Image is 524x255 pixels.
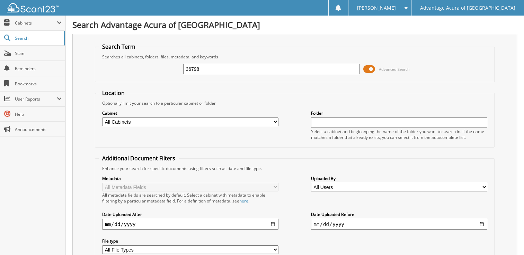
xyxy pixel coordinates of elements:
label: Date Uploaded Before [311,211,487,217]
label: Cabinet [102,110,278,116]
span: Announcements [15,126,62,132]
legend: Location [99,89,128,97]
span: Reminders [15,66,62,72]
div: Select a cabinet and begin typing the name of the folder you want to search in. If the name match... [311,129,487,140]
h1: Search Advantage Acura of [GEOGRAPHIC_DATA] [72,19,517,30]
img: scan123-logo-white.svg [7,3,59,12]
legend: Additional Document Filters [99,154,179,162]
a: here [239,198,248,204]
span: Advanced Search [379,67,410,72]
span: Advantage Acura of [GEOGRAPHIC_DATA] [420,6,515,10]
label: Folder [311,110,487,116]
label: File type [102,238,278,244]
div: All metadata fields are searched by default. Select a cabinet with metadata to enable filtering b... [102,192,278,204]
span: Help [15,111,62,117]
label: Metadata [102,176,278,181]
span: User Reports [15,96,57,102]
span: [PERSON_NAME] [357,6,396,10]
div: Optionally limit your search to a particular cabinet or folder [99,100,491,106]
div: Searches all cabinets, folders, files, metadata, and keywords [99,54,491,60]
span: Scan [15,50,62,56]
span: Cabinets [15,20,57,26]
input: start [102,219,278,230]
iframe: Chat Widget [489,222,524,255]
span: Search [15,35,61,41]
input: end [311,219,487,230]
span: Bookmarks [15,81,62,87]
div: Enhance your search for specific documents using filters such as date and file type. [99,166,491,171]
label: Date Uploaded After [102,211,278,217]
legend: Search Term [99,43,139,50]
label: Uploaded By [311,176,487,181]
